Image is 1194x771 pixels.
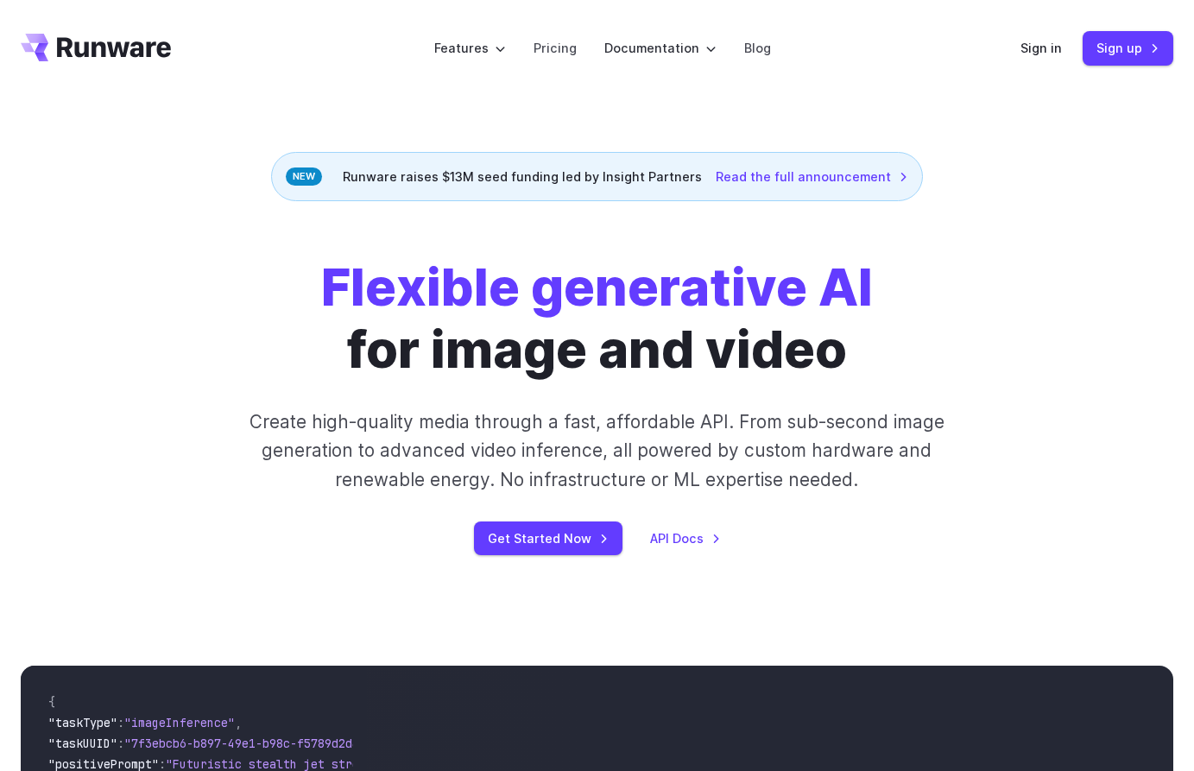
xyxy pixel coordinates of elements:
a: Go to / [21,34,171,61]
span: : [117,715,124,730]
span: "taskUUID" [48,736,117,751]
a: Pricing [534,38,577,58]
h1: for image and video [321,256,873,380]
span: { [48,694,55,710]
label: Documentation [604,38,717,58]
a: Get Started Now [474,521,622,555]
span: "taskType" [48,715,117,730]
a: Read the full announcement [716,167,908,186]
label: Features [434,38,506,58]
span: : [117,736,124,751]
a: Blog [744,38,771,58]
span: "7f3ebcb6-b897-49e1-b98c-f5789d2d40d7" [124,736,387,751]
strong: Flexible generative AI [321,256,873,318]
div: Runware raises $13M seed funding led by Insight Partners [271,152,923,201]
span: , [235,715,242,730]
span: "imageInference" [124,715,235,730]
a: Sign up [1083,31,1173,65]
a: API Docs [650,528,721,548]
p: Create high-quality media through a fast, affordable API. From sub-second image generation to adv... [228,408,965,494]
a: Sign in [1020,38,1062,58]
